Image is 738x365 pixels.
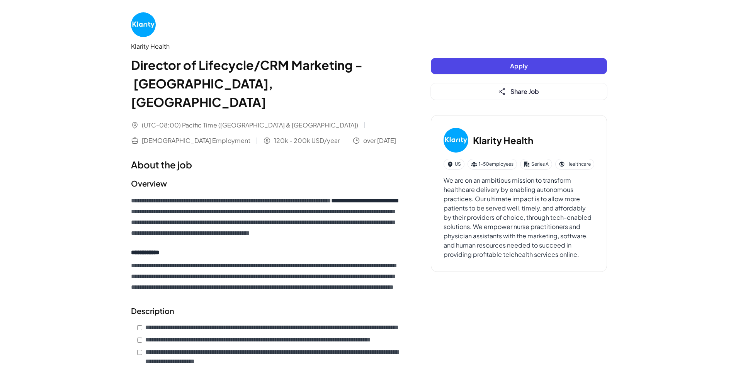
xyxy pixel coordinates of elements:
div: Klarity Health [131,42,400,51]
div: US [444,159,464,170]
img: Kl [444,128,468,153]
h1: About the job [131,158,400,171]
h1: Director of Lifecycle/CRM Marketing - [GEOGRAPHIC_DATA], [GEOGRAPHIC_DATA] [131,56,400,111]
span: over [DATE] [363,136,396,145]
div: Healthcare [555,159,594,170]
span: Share Job [510,87,539,95]
span: 120k - 200k USD/year [274,136,340,145]
span: [DEMOGRAPHIC_DATA] Employment [142,136,250,145]
div: Series A [520,159,552,170]
img: Kl [131,12,156,37]
h2: Overview [131,178,400,189]
div: We are on an ambitious mission to transform healthcare delivery by enabling autonomous practices.... [444,176,594,259]
span: (UTC-08:00) Pacific Time ([GEOGRAPHIC_DATA] & [GEOGRAPHIC_DATA]) [142,121,358,130]
h2: Description [131,305,400,317]
button: Share Job [431,83,607,100]
span: Apply [510,62,528,70]
h3: Klarity Health [473,133,533,147]
button: Apply [431,58,607,74]
div: 1-50 employees [468,159,517,170]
